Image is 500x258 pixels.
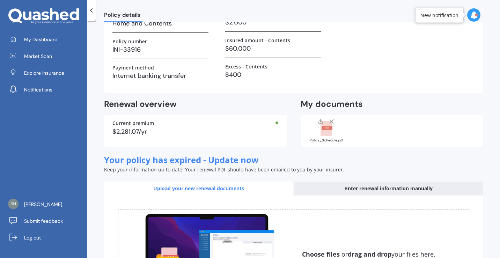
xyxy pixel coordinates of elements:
div: Current premium [112,121,278,126]
div: Policy_Schedule.pdf [309,139,344,142]
label: Policy number [112,38,147,44]
span: Log out [24,234,41,241]
img: 65ae651463db45af6a23824835114776 [8,199,19,209]
span: Policy details [104,12,142,21]
span: [PERSON_NAME] [24,201,62,208]
a: My Dashboard [5,32,87,46]
h3: Internet banking transfer [112,71,208,81]
span: Explore insurance [24,69,64,76]
span: My Dashboard [24,36,58,43]
span: Market Scan [24,53,52,60]
h2: My documents [301,99,363,110]
a: Log out [5,231,87,245]
label: Payment method [112,65,154,71]
a: [PERSON_NAME] [5,197,87,211]
a: Market Scan [5,49,87,63]
h3: $400 [225,69,321,80]
label: Insured amount - Contents [225,37,290,43]
h2: Renewal overview [104,99,287,110]
h3: INI-33916 [112,44,208,55]
a: Explore insurance [5,66,87,80]
a: Submit feedback [5,214,87,228]
span: Keep your information up to date! Your renewal PDF should have been emailed to you by your insurer. [104,166,344,173]
span: Submit feedback [24,218,63,224]
div: $2,281.07/yr [112,128,278,135]
h3: $60,000 [225,43,321,54]
span: Notifications [24,86,52,93]
span: Your policy has expired - Update now [104,154,259,165]
div: New notification [420,12,458,19]
h3: Home and Contents [112,18,208,29]
a: Notifications [5,83,87,97]
label: Excess - Contents [225,64,267,69]
div: Upload your new renewal documents [104,182,293,196]
div: Enter renewal information manually [294,182,483,196]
